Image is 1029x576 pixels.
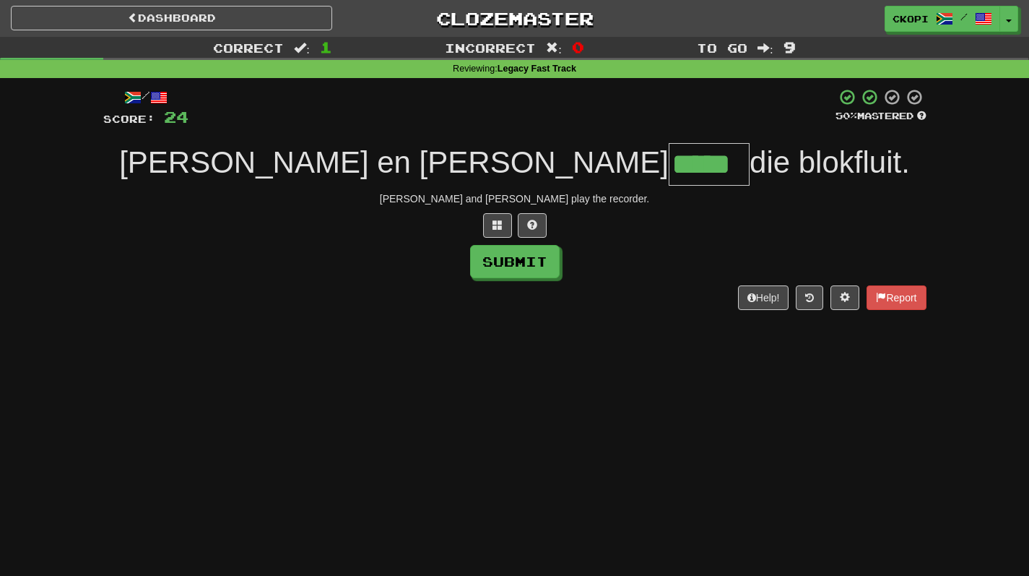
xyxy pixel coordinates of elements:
[796,285,823,310] button: Round history (alt+y)
[11,6,332,30] a: Dashboard
[757,42,773,54] span: :
[213,40,284,55] span: Correct
[320,38,332,56] span: 1
[893,12,929,25] span: ckopi
[103,88,188,106] div: /
[483,213,512,238] button: Switch sentence to multiple choice alt+p
[960,12,968,22] span: /
[470,245,560,278] button: Submit
[498,64,576,74] strong: Legacy Fast Track
[164,108,188,126] span: 24
[572,38,584,56] span: 0
[885,6,1000,32] a: ckopi /
[867,285,926,310] button: Report
[546,42,562,54] span: :
[697,40,747,55] span: To go
[103,192,926,206] div: [PERSON_NAME] and [PERSON_NAME] play the recorder.
[750,145,910,179] span: die blokfluit.
[354,6,675,31] a: Clozemaster
[518,213,547,238] button: Single letter hint - you only get 1 per sentence and score half the points! alt+h
[783,38,796,56] span: 9
[445,40,536,55] span: Incorrect
[119,145,669,179] span: [PERSON_NAME] en [PERSON_NAME]
[738,285,789,310] button: Help!
[835,110,926,123] div: Mastered
[103,113,155,125] span: Score:
[835,110,857,121] span: 50 %
[294,42,310,54] span: :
